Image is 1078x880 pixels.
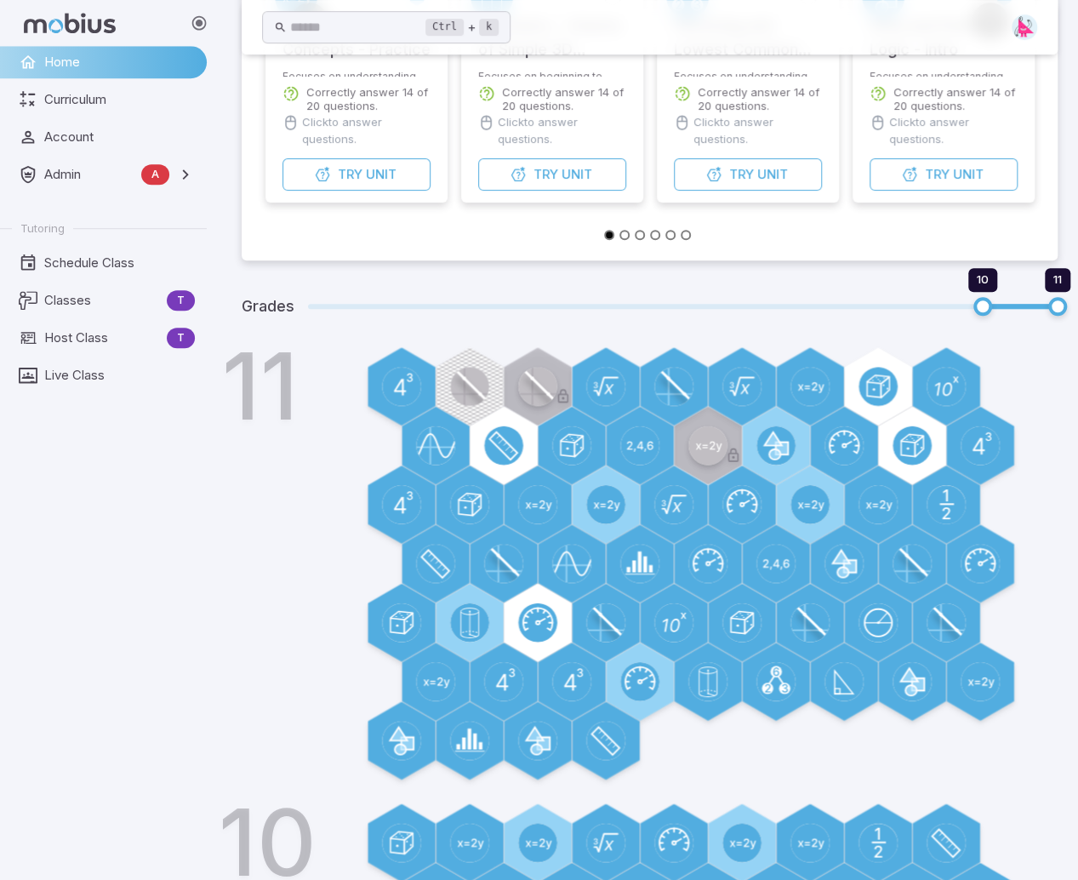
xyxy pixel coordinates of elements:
[478,158,626,191] button: TryUnit
[425,19,464,36] kbd: Ctrl
[870,70,1018,77] p: Focuses on understanding the concepts of area, perimeter, and side length more comprehensively.
[44,254,195,272] span: Schedule Class
[889,114,1018,148] p: Click to answer questions.
[650,230,660,240] button: Go to slide 4
[242,294,294,318] h5: Grades
[562,165,592,184] span: Unit
[44,90,195,109] span: Curriculum
[729,165,754,184] span: Try
[604,230,614,240] button: Go to slide 1
[478,70,626,77] p: Focuses on beginning to understand the concept of volume for basic 3-dimensional geometric shapes.
[44,329,160,347] span: Host Class
[674,70,822,77] p: Focuses on understanding how to use prime numbers, factorization, and lowest common multiples.
[665,230,676,240] button: Go to slide 5
[1012,14,1037,40] img: right-triangle.svg
[282,158,431,191] button: TryUnit
[282,70,431,77] p: Focuses on understanding variables and algebra.
[366,165,396,184] span: Unit
[498,114,626,148] p: Click to answer questions.
[925,165,950,184] span: Try
[635,230,645,240] button: Go to slide 3
[44,53,195,71] span: Home
[893,85,1018,112] p: Correctly answer 14 of 20 questions.
[44,366,195,385] span: Live Class
[757,165,788,184] span: Unit
[141,166,169,183] span: A
[693,114,822,148] p: Click to answer questions.
[674,158,822,191] button: TryUnit
[681,230,691,240] button: Go to slide 6
[44,165,134,184] span: Admin
[44,128,195,146] span: Account
[167,329,195,346] span: T
[502,85,626,112] p: Correctly answer 14 of 20 questions.
[302,114,431,148] p: Click to answer questions.
[44,291,160,310] span: Classes
[20,220,65,236] span: Tutoring
[222,340,299,432] h1: 11
[479,19,499,36] kbd: k
[338,165,362,184] span: Try
[977,272,989,286] span: 10
[698,85,822,112] p: Correctly answer 14 of 20 questions.
[167,292,195,309] span: T
[1053,272,1062,286] span: 11
[953,165,984,184] span: Unit
[306,85,431,112] p: Correctly answer 14 of 20 questions.
[619,230,630,240] button: Go to slide 2
[425,17,499,37] div: +
[533,165,558,184] span: Try
[870,158,1018,191] button: TryUnit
